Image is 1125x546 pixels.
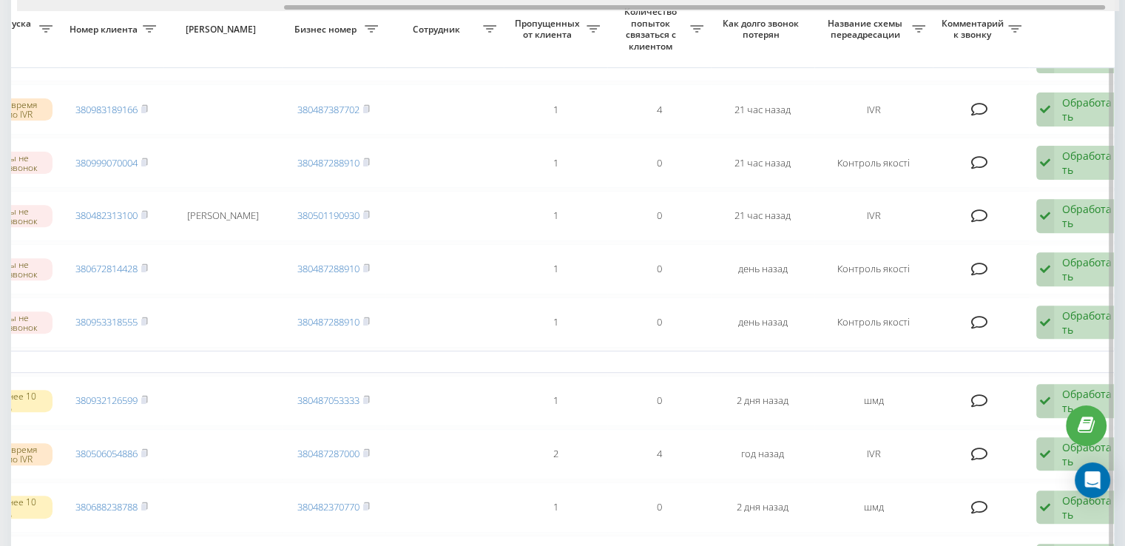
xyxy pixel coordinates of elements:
[1062,149,1113,177] div: Обработать
[297,103,359,116] a: 380487387702
[297,262,359,275] a: 380487288910
[1062,255,1113,283] div: Обработать
[75,262,138,275] a: 380672814428
[1062,440,1113,468] div: Обработать
[814,138,933,188] td: Контроль якості
[297,315,359,328] a: 380487288910
[711,138,814,188] td: 21 час назад
[511,18,587,41] span: Пропущенных от клиента
[176,24,269,36] span: [PERSON_NAME]
[289,24,365,36] span: Бизнес номер
[75,447,138,460] a: 380506054886
[607,297,711,348] td: 0
[940,18,1008,41] span: Комментарий к звонку
[504,482,607,533] td: 1
[1075,462,1110,498] div: Open Intercom Messenger
[75,315,138,328] a: 380953318555
[615,6,690,52] span: Количество попыток связаться с клиентом
[607,191,711,241] td: 0
[711,84,814,135] td: 21 час назад
[504,84,607,135] td: 1
[607,84,711,135] td: 4
[814,297,933,348] td: Контроль якості
[297,500,359,513] a: 380482370770
[711,482,814,533] td: 2 дня назад
[814,376,933,426] td: шмд
[297,447,359,460] a: 380487287000
[504,376,607,426] td: 1
[504,429,607,479] td: 2
[504,191,607,241] td: 1
[75,103,138,116] a: 380983189166
[711,429,814,479] td: год назад
[814,244,933,294] td: Контроль якості
[75,394,138,407] a: 380932126599
[711,244,814,294] td: день назад
[504,138,607,188] td: 1
[711,297,814,348] td: день назад
[814,84,933,135] td: IVR
[1062,493,1113,522] div: Обработать
[75,156,138,169] a: 380999070004
[723,18,803,41] span: Как долго звонок потерян
[67,24,143,36] span: Номер клиента
[822,18,912,41] span: Название схемы переадресации
[297,209,359,222] a: 380501190930
[75,500,138,513] a: 380688238788
[504,297,607,348] td: 1
[607,138,711,188] td: 0
[504,244,607,294] td: 1
[1062,202,1113,230] div: Обработать
[607,244,711,294] td: 0
[607,429,711,479] td: 4
[814,482,933,533] td: шмд
[607,482,711,533] td: 0
[75,209,138,222] a: 380482313100
[607,376,711,426] td: 0
[1062,387,1113,415] div: Обработать
[814,191,933,241] td: IVR
[393,24,483,36] span: Сотрудник
[163,191,282,241] td: [PERSON_NAME]
[1062,95,1113,124] div: Обработать
[297,394,359,407] a: 380487053333
[711,376,814,426] td: 2 дня назад
[711,191,814,241] td: 21 час назад
[814,429,933,479] td: IVR
[297,156,359,169] a: 380487288910
[1062,309,1113,337] div: Обработать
